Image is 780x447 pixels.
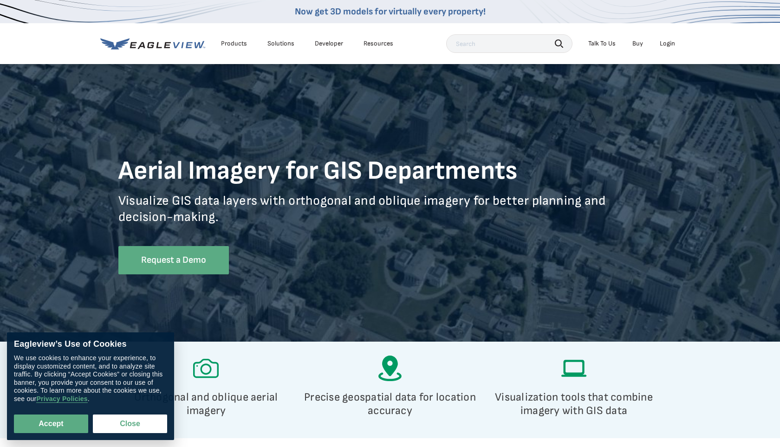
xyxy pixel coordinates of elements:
p: Orthogonal and oblique aerial imagery [118,390,294,417]
input: Search [446,34,572,53]
div: Solutions [267,39,294,48]
div: Resources [364,39,393,48]
div: Products [221,39,247,48]
a: Developer [315,39,343,48]
p: Visualization tools that combine imagery with GIS data [486,390,662,417]
a: Now get 3D models for virtually every property! [295,6,486,17]
a: Privacy Policies [36,395,87,403]
p: Precise geospatial data for location accuracy [302,390,478,417]
a: Buy [632,39,643,48]
button: Close [93,415,167,433]
div: Eagleview’s Use of Cookies [14,339,167,350]
div: Login [660,39,675,48]
div: Talk To Us [588,39,616,48]
div: We use cookies to enhance your experience, to display customized content, and to analyze site tra... [14,354,167,403]
a: Request a Demo [118,246,229,274]
h2: Aerial Imagery for GIS Departments [118,157,662,186]
button: Accept [14,415,88,433]
p: Visualize GIS data layers with orthogonal and oblique imagery for better planning and decision-ma... [118,193,662,239]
